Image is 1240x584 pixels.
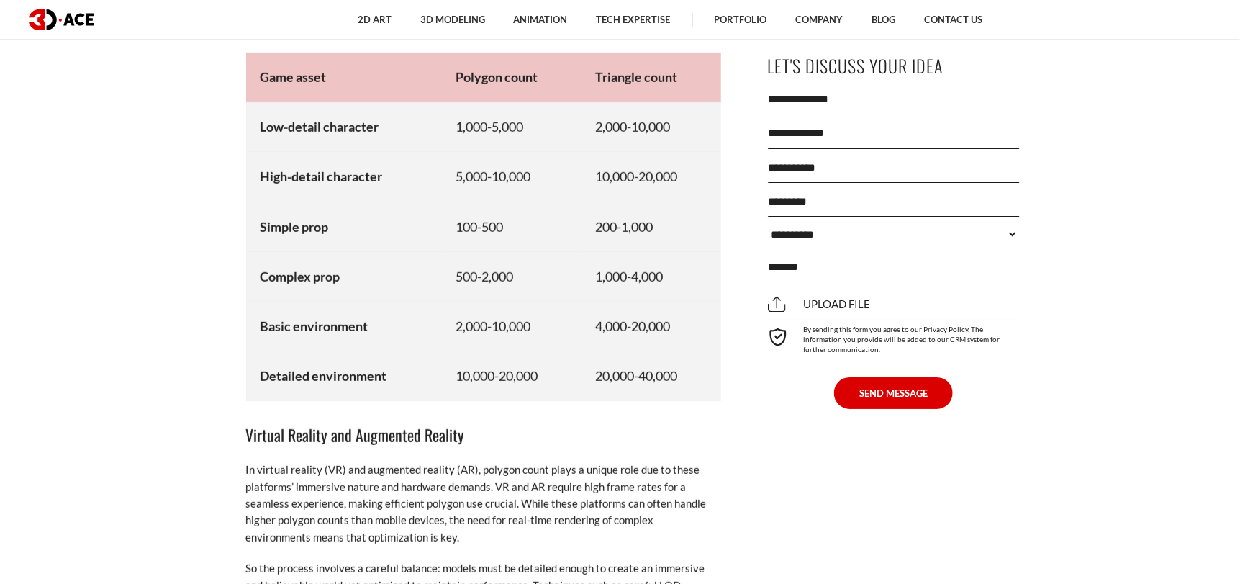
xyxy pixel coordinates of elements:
[246,462,721,546] p: In virtual reality (VR) and augmented reality (AR), polygon count plays a unique role due to thes...
[246,423,721,447] h3: Virtual Reality and Augmented Reality
[442,301,581,351] td: 2,000-10,000
[442,202,581,251] td: 100-500
[581,351,721,400] td: 20,000-40,000
[581,152,721,202] td: 10,000-20,000
[261,219,329,235] strong: Simple prop
[456,69,538,85] strong: Polygon count
[596,69,678,85] strong: Triangle count
[261,318,368,334] strong: Basic environment
[581,251,721,301] td: 1,000-4,000
[442,251,581,301] td: 500-2,000
[581,301,721,351] td: 4,000-20,000
[834,377,953,409] button: SEND MESSAGE
[29,9,94,30] img: logo dark
[768,50,1020,82] p: Let's Discuss Your Idea
[442,152,581,202] td: 5,000-10,000
[261,169,383,184] strong: High-detail character
[261,368,387,384] strong: Detailed environment
[442,102,581,152] td: 1,000-5,000
[581,202,721,251] td: 200-1,000
[442,351,581,400] td: 10,000-20,000
[261,69,327,85] strong: Game asset
[768,298,871,311] span: Upload file
[261,119,379,135] strong: Low-detail character
[768,320,1020,354] div: By sending this form you agree to our Privacy Policy. The information you provide will be added t...
[581,102,721,152] td: 2,000-10,000
[261,269,340,284] strong: Complex prop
